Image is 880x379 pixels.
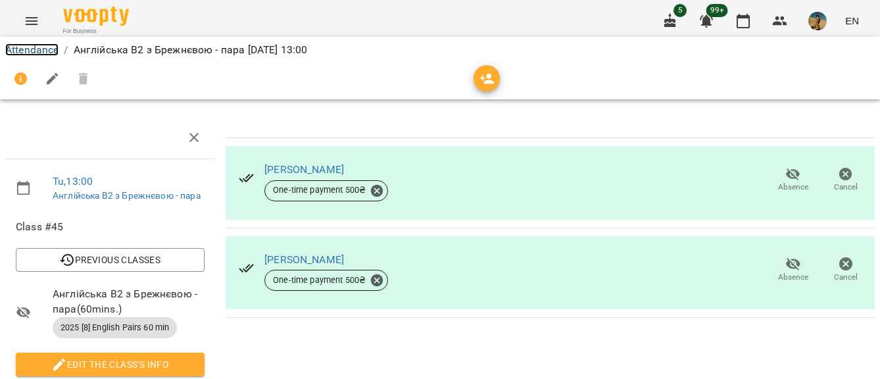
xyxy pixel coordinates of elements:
span: Edit the class's Info [26,357,194,372]
a: Attendance [5,43,59,56]
span: Cancel [834,182,858,193]
span: Absence [778,272,808,283]
span: 5 [673,4,687,17]
li: / [64,42,68,58]
button: EN [840,9,864,33]
img: Voopty Logo [63,7,129,26]
span: One-time payment 500 ₴ [265,184,374,196]
span: One-time payment 500 ₴ [265,274,374,286]
button: Absence [767,162,819,199]
div: One-time payment 500₴ [264,180,388,201]
nav: breadcrumb [5,42,875,58]
span: 2025 [8] English Pairs 60 min [53,322,177,334]
a: Tu , 13:00 [53,175,93,188]
p: Англійська В2 з Брежнєвою - пара [DATE] 13:00 [74,42,308,58]
a: Англійська В2 з Брежнєвою - пара [53,190,201,201]
span: Англійська В2 з Брежнєвою - пара ( 60 mins. ) [53,286,205,317]
button: Cancel [819,251,872,288]
img: 60eca85a8c9650d2125a59cad4a94429.JPG [808,12,827,30]
span: Previous Classes [26,252,194,268]
button: Menu [16,5,47,37]
span: Class #45 [16,219,205,235]
button: Previous Classes [16,248,205,272]
span: EN [845,14,859,28]
div: One-time payment 500₴ [264,270,388,291]
button: Cancel [819,162,872,199]
a: [PERSON_NAME] [264,253,344,266]
span: 99+ [706,4,728,17]
span: Absence [778,182,808,193]
span: For Business [63,27,129,36]
button: Edit the class's Info [16,353,205,376]
a: [PERSON_NAME] [264,163,344,176]
span: Cancel [834,272,858,283]
button: Absence [767,251,819,288]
